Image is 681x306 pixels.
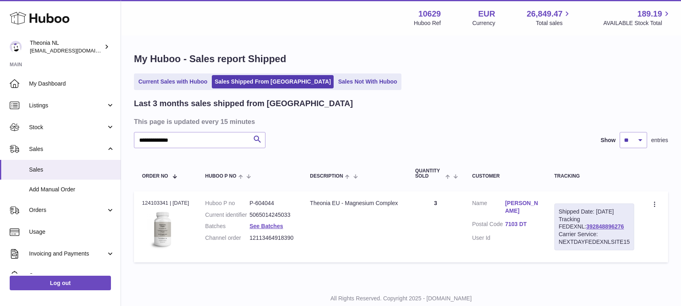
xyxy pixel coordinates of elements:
strong: 10629 [418,8,441,19]
dd: 5065014245033 [249,211,294,219]
dt: Current identifier [205,211,250,219]
span: 26,849.47 [526,8,562,19]
span: entries [651,136,668,144]
label: Show [601,136,616,144]
span: Listings [29,102,106,109]
span: Order No [142,174,168,179]
span: Huboo P no [205,174,236,179]
div: Currency [472,19,495,27]
span: 189.19 [637,8,662,19]
strong: EUR [478,8,495,19]
span: My Dashboard [29,80,115,88]
div: Theonia NL [30,39,102,54]
span: Quantity Sold [415,168,443,179]
span: AVAILABLE Stock Total [603,19,671,27]
a: Sales Not With Huboo [335,75,400,88]
div: Huboo Ref [414,19,441,27]
h1: My Huboo - Sales report Shipped [134,52,668,65]
dt: Postal Code [472,220,505,230]
div: Customer [472,174,538,179]
span: [EMAIL_ADDRESS][DOMAIN_NAME] [30,47,119,54]
div: Tracking FEDEXNL: [554,203,634,250]
dt: Huboo P no [205,199,250,207]
span: Invoicing and Payments [29,250,106,258]
a: 189.19 AVAILABLE Stock Total [603,8,671,27]
img: info@wholesomegoods.eu [10,41,22,53]
dt: Channel order [205,234,250,242]
span: Description [310,174,343,179]
dd: 12113464918390 [249,234,294,242]
div: Shipped Date: [DATE] [559,208,630,216]
span: Usage [29,228,115,236]
h2: Last 3 months sales shipped from [GEOGRAPHIC_DATA] [134,98,353,109]
span: Orders [29,206,106,214]
div: Tracking [554,174,634,179]
div: 124103341 | [DATE] [142,199,189,207]
a: 7103 DT [505,220,538,228]
div: Carrier Service: NEXTDAYFEDEXNLSITE15 [559,231,630,246]
dt: User Id [472,234,505,242]
span: Total sales [536,19,572,27]
span: Add Manual Order [29,186,115,193]
a: Sales Shipped From [GEOGRAPHIC_DATA] [212,75,334,88]
div: Theonia EU - Magnesium Complex [310,199,399,207]
dt: Name [472,199,505,217]
dt: Batches [205,222,250,230]
td: 3 [407,191,464,262]
a: See Batches [249,223,283,229]
p: All Rights Reserved. Copyright 2025 - [DOMAIN_NAME] [127,295,675,302]
img: 106291725893142.jpg [142,209,182,249]
a: [PERSON_NAME] [505,199,538,215]
span: Sales [29,145,106,153]
a: Current Sales with Huboo [136,75,210,88]
h3: This page is updated every 15 minutes [134,117,666,126]
span: Stock [29,124,106,131]
span: Sales [29,166,115,174]
a: 26,849.47 Total sales [526,8,572,27]
dd: P-604044 [249,199,294,207]
span: Cases [29,272,115,279]
a: 392848896276 [586,223,624,230]
a: Log out [10,276,111,290]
